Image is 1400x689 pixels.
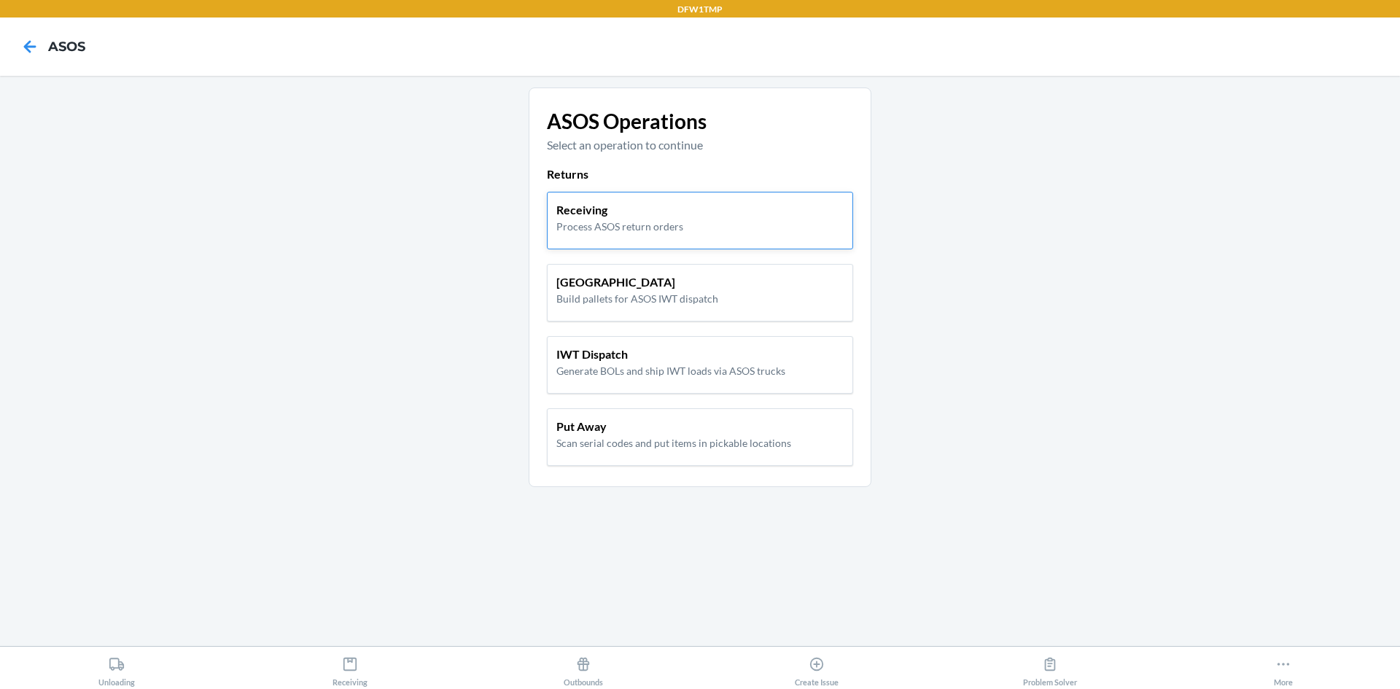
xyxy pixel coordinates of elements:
p: Build pallets for ASOS IWT dispatch [556,291,718,306]
button: Outbounds [467,647,700,687]
p: IWT Dispatch [556,346,785,363]
div: Outbounds [564,650,603,687]
div: More [1274,650,1293,687]
button: Receiving [233,647,467,687]
p: Put Away [556,418,791,435]
div: Receiving [332,650,367,687]
p: DFW1TMP [677,3,723,16]
div: Create Issue [795,650,839,687]
p: [GEOGRAPHIC_DATA] [556,273,718,291]
p: Process ASOS return orders [556,219,683,234]
p: Generate BOLs and ship IWT loads via ASOS trucks [556,363,785,378]
div: Problem Solver [1023,650,1077,687]
div: Unloading [98,650,135,687]
button: More [1167,647,1400,687]
button: Problem Solver [933,647,1167,687]
p: Receiving [556,201,683,219]
p: Select an operation to continue [547,136,853,154]
p: ASOS Operations [547,106,853,136]
h4: ASOS [48,37,85,56]
button: Create Issue [700,647,933,687]
p: Scan serial codes and put items in pickable locations [556,435,791,451]
p: Returns [547,166,853,183]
